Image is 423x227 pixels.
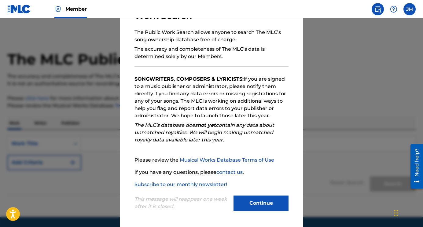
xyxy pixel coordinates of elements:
img: help [390,5,397,13]
a: contact us [216,169,243,175]
a: Subscribe to our monthly newsletter! [134,181,227,187]
a: Public Search [372,3,384,15]
div: Drag [394,204,398,222]
strong: not yet [197,122,216,128]
img: search [374,5,381,13]
iframe: Chat Widget [392,198,423,227]
div: User Menu [403,3,416,15]
p: Please review the [134,156,289,164]
p: If you have any questions, please . [134,169,289,176]
em: The MLC’s database does contain any data about unmatched royalties. We will begin making unmatche... [134,122,274,143]
div: Help [388,3,400,15]
p: If you are signed to a music publisher or administrator, please notify them directly if you find ... [134,75,289,119]
p: The Public Work Search allows anyone to search The MLC’s song ownership database free of charge. [134,29,289,43]
span: Member [65,5,87,13]
a: Musical Works Database Terms of Use [180,157,274,163]
p: The accuracy and completeness of The MLC’s data is determined solely by our Members. [134,46,289,60]
iframe: Resource Center [406,141,423,192]
img: Top Rightsholder [54,5,62,13]
strong: SONGWRITERS, COMPOSERS & LYRICISTS: [134,76,244,82]
img: MLC Logo [7,5,31,13]
p: This message will reappear one week after it is closed. [134,196,230,210]
button: Continue [234,196,289,211]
